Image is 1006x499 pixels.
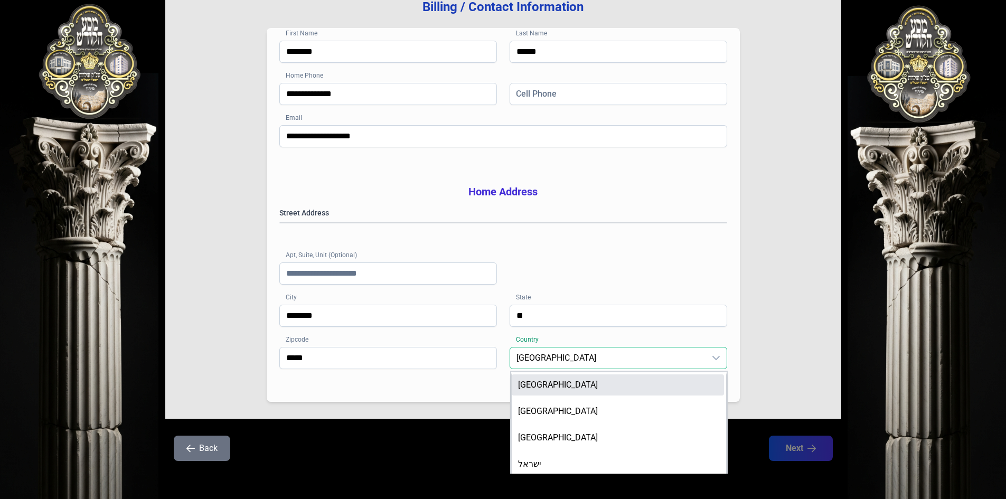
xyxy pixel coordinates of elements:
[769,436,833,461] button: Next
[512,454,724,475] li: ישראל
[512,401,724,422] li: United Kingdom
[518,380,598,390] span: [GEOGRAPHIC_DATA]
[518,459,541,469] span: ישראל
[174,436,230,461] button: Back
[512,372,726,481] ul: Option List
[279,184,727,199] h3: Home Address
[518,406,598,416] span: [GEOGRAPHIC_DATA]
[706,347,727,369] div: dropdown trigger
[510,347,706,369] span: United States
[279,208,727,218] label: Street Address
[518,432,598,442] span: [GEOGRAPHIC_DATA]
[512,374,724,396] li: United States
[512,427,724,448] li: Canada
